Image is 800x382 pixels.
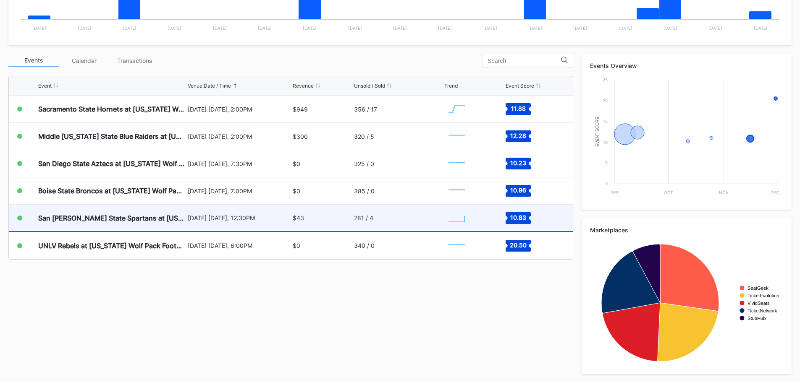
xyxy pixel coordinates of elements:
div: 385 / 0 [354,187,375,195]
svg: Chart title [444,235,470,256]
text: [DATE] [528,26,542,31]
text: [DATE] [393,26,407,31]
text: Sep [611,190,619,195]
text: 10.96 [510,187,526,194]
text: Event Score [595,117,600,147]
text: 10.23 [510,159,526,166]
text: 10 [603,140,608,145]
div: Transactions [109,54,160,67]
text: 12.28 [510,132,526,139]
div: Marketplaces [590,226,783,234]
text: [DATE] [168,26,181,31]
div: 340 / 0 [354,242,375,249]
div: $0 [293,160,300,167]
svg: Chart title [590,75,783,201]
text: [DATE] [573,26,587,31]
text: 11.88 [511,105,525,112]
div: San [PERSON_NAME] State Spartans at [US_STATE] Wolf Pack Football [38,214,186,222]
text: [DATE] [438,26,452,31]
div: $43 [293,214,304,221]
text: 20.50 [510,241,527,248]
input: Search [488,57,561,64]
div: UNLV Rebels at [US_STATE] Wolf Pack Football [38,242,186,250]
div: $949 [293,106,308,113]
div: Trend [444,83,458,89]
svg: Chart title [444,126,470,147]
text: 10.83 [510,213,526,221]
text: SeatGeek [748,286,769,291]
text: [DATE] [348,26,362,31]
text: [DATE] [123,26,136,31]
div: 320 / 5 [354,133,374,140]
svg: Chart title [444,99,470,120]
text: [DATE] [32,26,46,31]
div: 325 / 0 [354,160,374,167]
text: [DATE] [258,26,272,31]
div: San Diego State Aztecs at [US_STATE] Wolf Pack Football [38,159,186,168]
svg: Chart title [444,180,470,201]
div: Sacramento State Hornets at [US_STATE] Wolf Pack Football [38,105,186,113]
text: [DATE] [754,26,768,31]
div: Middle [US_STATE] State Blue Raiders at [US_STATE] Wolf Pack [38,132,186,140]
text: VividSeats [748,301,770,306]
div: 281 / 4 [354,214,373,221]
text: TicketNetwork [748,308,777,313]
div: Venue Date / Time [188,83,231,89]
div: Unsold / Sold [354,83,385,89]
div: Boise State Broncos at [US_STATE] Wolf Pack Football (Rescheduled from 10/25) [38,187,186,195]
svg: Chart title [590,240,783,366]
div: $300 [293,133,308,140]
text: Dec [771,190,779,195]
div: 356 / 17 [354,106,377,113]
div: $0 [293,187,300,195]
text: [DATE] [619,26,632,31]
div: Revenue [293,83,314,89]
div: $0 [293,242,300,249]
text: TicketEvolution [748,293,779,298]
div: [DATE] [DATE], 2:00PM [188,133,291,140]
text: [DATE] [483,26,497,31]
text: Oct [664,190,673,195]
text: Nov [719,190,729,195]
text: 0 [605,181,608,186]
text: [DATE] [303,26,317,31]
text: [DATE] [708,26,722,31]
text: 15 [603,119,608,124]
div: Event [38,83,52,89]
div: [DATE] [DATE], 2:00PM [188,106,291,113]
text: 20 [603,98,608,103]
div: [DATE] [DATE], 12:30PM [188,214,291,221]
text: [DATE] [664,26,677,31]
text: 5 [605,160,608,165]
div: [DATE] [DATE], 7:30PM [188,160,291,167]
text: [DATE] [78,26,92,31]
svg: Chart title [444,208,470,229]
div: [DATE] [DATE], 6:00PM [188,242,291,249]
div: Calendar [59,54,109,67]
div: Events Overview [590,62,783,69]
text: [DATE] [213,26,227,31]
div: Event Score [506,83,534,89]
text: StubHub [748,316,766,321]
div: [DATE] [DATE], 7:00PM [188,187,291,195]
svg: Chart title [444,153,470,174]
div: Events [8,54,59,67]
text: 25 [603,77,608,82]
